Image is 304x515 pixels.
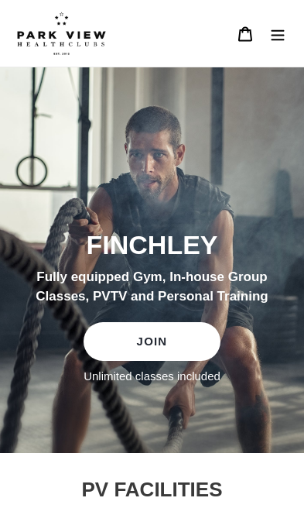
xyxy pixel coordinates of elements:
label: Unlimited classes included [84,369,220,384]
img: Park view health clubs is a gym near you. [17,12,106,55]
h2: PV FACILITIES [17,476,287,503]
a: JOIN [84,322,220,361]
span: Fully equipped Gym, In-house Group Classes, PVTV and Personal Training [17,267,287,307]
button: Menu [261,17,294,50]
h2: FINCHLEY [83,229,222,261]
